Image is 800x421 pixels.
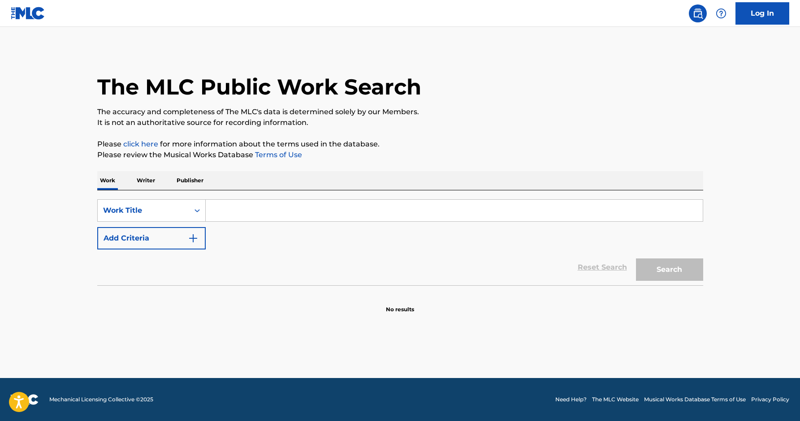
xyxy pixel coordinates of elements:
img: 9d2ae6d4665cec9f34b9.svg [188,233,199,244]
p: Please for more information about the terms used in the database. [97,139,703,150]
a: The MLC Website [592,395,639,404]
a: Need Help? [555,395,587,404]
a: Musical Works Database Terms of Use [644,395,746,404]
a: Public Search [689,4,707,22]
h1: The MLC Public Work Search [97,73,421,100]
p: Work [97,171,118,190]
a: Terms of Use [253,150,302,159]
img: MLC Logo [11,7,45,20]
a: Log In [735,2,789,25]
div: Help [712,4,730,22]
form: Search Form [97,199,703,285]
p: It is not an authoritative source for recording information. [97,117,703,128]
iframe: Chat Widget [755,378,800,421]
p: The accuracy and completeness of The MLC's data is determined solely by our Members. [97,107,703,117]
p: Please review the Musical Works Database [97,150,703,160]
button: Add Criteria [97,227,206,249]
p: Writer [134,171,158,190]
img: logo [11,394,39,405]
p: Publisher [174,171,206,190]
div: Work Title [103,205,184,216]
p: No results [386,295,414,314]
img: search [692,8,703,19]
img: help [716,8,726,19]
a: Privacy Policy [751,395,789,404]
span: Mechanical Licensing Collective © 2025 [49,395,153,404]
a: click here [123,140,158,148]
